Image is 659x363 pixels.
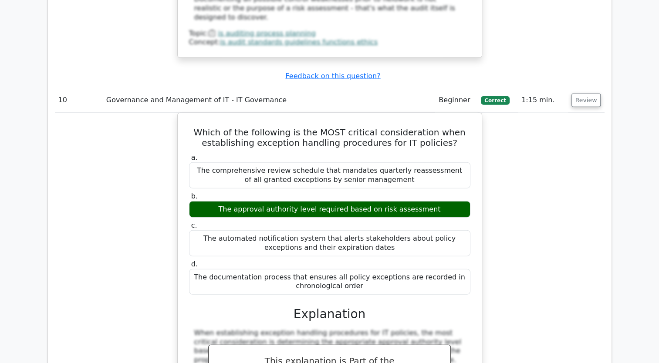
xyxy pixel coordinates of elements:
[189,269,470,295] div: The documentation process that ensures all policy exceptions are recorded in chronological order
[191,192,198,200] span: b.
[189,230,470,256] div: The automated notification system that alerts stakeholders about policy exceptions and their expi...
[191,153,198,161] span: a.
[191,221,197,229] span: c.
[435,88,477,113] td: Beginner
[189,29,470,38] div: Topic:
[218,29,316,37] a: is auditing process planning
[518,88,568,113] td: 1:15 min.
[191,260,198,268] span: d.
[55,88,103,113] td: 10
[481,96,509,105] span: Correct
[285,72,380,80] a: Feedback on this question?
[571,94,601,107] button: Review
[189,201,470,218] div: The approval authority level required based on risk assessment
[188,127,471,148] h5: Which of the following is the MOST critical consideration when establishing exception handling pr...
[189,162,470,188] div: The comprehensive review schedule that mandates quarterly reassessment of all granted exceptions ...
[194,307,465,322] h3: Explanation
[189,38,470,47] div: Concept:
[220,38,378,46] a: is audit standards guidelines functions ethics
[103,88,435,113] td: Governance and Management of IT - IT Governance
